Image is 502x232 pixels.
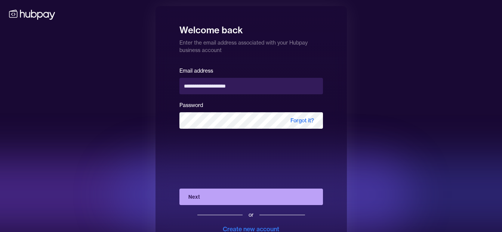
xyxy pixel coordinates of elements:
label: Password [179,102,203,109]
span: Forgot it? [281,112,323,129]
div: or [249,211,253,219]
h1: Welcome back [179,19,323,36]
p: Enter the email address associated with your Hubpay business account [179,36,323,54]
button: Next [179,189,323,205]
label: Email address [179,67,213,74]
